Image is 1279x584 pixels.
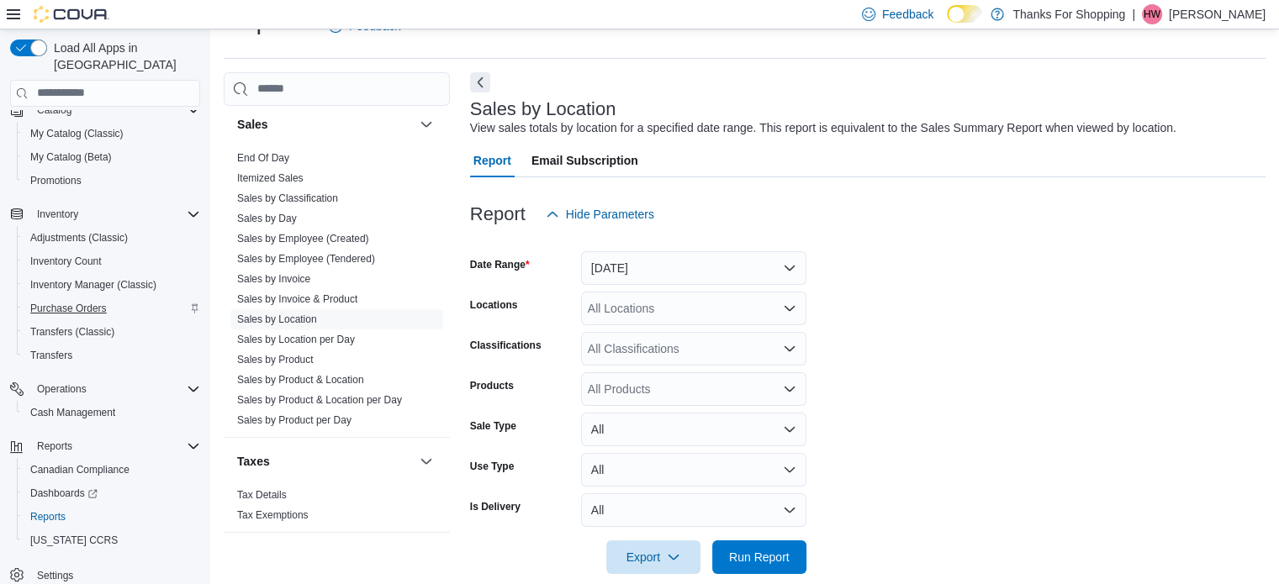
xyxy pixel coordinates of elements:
[237,354,314,366] a: Sales by Product
[237,293,357,305] a: Sales by Invoice & Product
[224,485,450,532] div: Taxes
[947,23,948,24] span: Dark Mode
[17,145,207,169] button: My Catalog (Beta)
[566,206,654,223] span: Hide Parameters
[237,374,364,386] a: Sales by Product & Location
[237,334,355,345] a: Sales by Location per Day
[24,322,121,342] a: Transfers (Classic)
[237,292,357,306] span: Sales by Invoice & Product
[237,394,402,406] a: Sales by Product & Location per Day
[24,298,114,318] a: Purchase Orders
[237,509,309,521] a: Tax Exemptions
[17,226,207,250] button: Adjustments (Classic)
[237,272,310,286] span: Sales by Invoice
[24,251,108,271] a: Inventory Count
[34,6,109,23] img: Cova
[37,208,78,221] span: Inventory
[712,540,806,574] button: Run Report
[24,124,200,144] span: My Catalog (Classic)
[581,493,806,527] button: All
[37,439,72,453] span: Reports
[473,144,511,177] span: Report
[531,144,638,177] span: Email Subscription
[237,489,287,501] a: Tax Details
[1144,4,1160,24] span: HW
[1012,4,1125,24] p: Thanks For Shopping
[470,72,490,92] button: Next
[30,100,78,120] button: Catalog
[237,171,304,185] span: Itemized Sales
[24,402,122,423] a: Cash Management
[783,382,796,396] button: Open list of options
[237,151,289,165] span: End Of Day
[17,273,207,297] button: Inventory Manager (Classic)
[30,406,115,419] span: Cash Management
[470,379,514,392] label: Products
[24,322,200,342] span: Transfers (Classic)
[30,204,85,224] button: Inventory
[237,414,351,426] a: Sales by Product per Day
[237,313,317,326] span: Sales by Location
[17,169,207,192] button: Promotions
[237,252,375,266] span: Sales by Employee (Tendered)
[237,313,317,325] a: Sales by Location
[17,458,207,481] button: Canadian Compliance
[616,540,690,574] span: Export
[24,345,79,366] a: Transfers
[470,298,518,312] label: Locations
[470,258,530,271] label: Date Range
[470,99,616,119] h3: Sales by Location
[237,508,309,522] span: Tax Exemptions
[30,278,156,292] span: Inventory Manager (Classic)
[416,451,436,471] button: Taxes
[237,373,364,387] span: Sales by Product & Location
[729,549,790,566] span: Run Report
[30,174,82,187] span: Promotions
[237,253,375,265] a: Sales by Employee (Tendered)
[237,212,297,225] span: Sales by Day
[237,333,355,346] span: Sales by Location per Day
[17,344,207,367] button: Transfers
[3,98,207,122] button: Catalog
[237,353,314,366] span: Sales by Product
[30,231,128,245] span: Adjustments (Classic)
[581,413,806,446] button: All
[24,228,135,248] a: Adjustments (Classic)
[947,5,982,23] input: Dark Mode
[581,453,806,487] button: All
[237,232,369,245] span: Sales by Employee (Created)
[24,147,119,167] a: My Catalog (Beta)
[17,250,207,273] button: Inventory Count
[24,298,200,318] span: Purchase Orders
[24,530,200,550] span: Washington CCRS
[47,39,200,73] span: Load All Apps in [GEOGRAPHIC_DATA]
[470,500,521,513] label: Is Delivery
[539,197,661,231] button: Hide Parameters
[24,171,88,191] a: Promotions
[37,103,71,117] span: Catalog
[24,251,200,271] span: Inventory Count
[237,172,304,184] a: Itemized Sales
[24,483,200,503] span: Dashboards
[237,453,270,470] h3: Taxes
[17,320,207,344] button: Transfers (Classic)
[30,127,124,140] span: My Catalog (Classic)
[30,302,107,315] span: Purchase Orders
[30,150,112,164] span: My Catalog (Beta)
[24,124,130,144] a: My Catalog (Classic)
[30,204,200,224] span: Inventory
[237,116,413,133] button: Sales
[470,119,1176,137] div: View sales totals by location for a specified date range. This report is equivalent to the Sales ...
[606,540,700,574] button: Export
[237,213,297,224] a: Sales by Day
[24,147,200,167] span: My Catalog (Beta)
[37,569,73,582] span: Settings
[30,349,72,362] span: Transfers
[30,379,200,399] span: Operations
[783,302,796,315] button: Open list of options
[24,275,163,295] a: Inventory Manager (Classic)
[17,505,207,529] button: Reports
[30,255,102,268] span: Inventory Count
[37,382,87,396] span: Operations
[24,460,136,480] a: Canadian Compliance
